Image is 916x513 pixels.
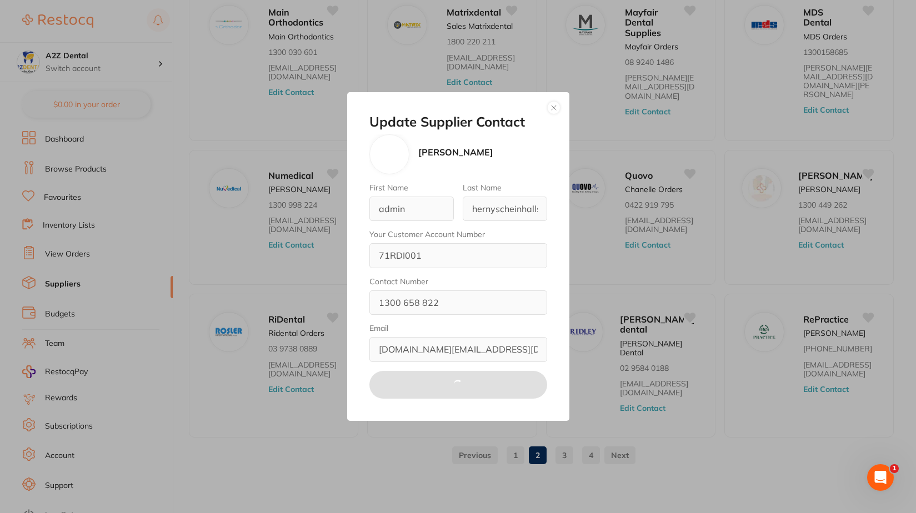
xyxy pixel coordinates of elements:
label: Last Name [463,183,547,192]
label: Contact Number [369,277,547,286]
label: First Name [369,183,454,192]
h2: Update Supplier Contact [369,114,547,130]
label: Your Customer Account Number [369,230,547,239]
iframe: Intercom live chat [867,464,894,491]
p: [PERSON_NAME] [418,147,493,157]
label: Email [369,324,547,333]
span: 1 [890,464,899,473]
